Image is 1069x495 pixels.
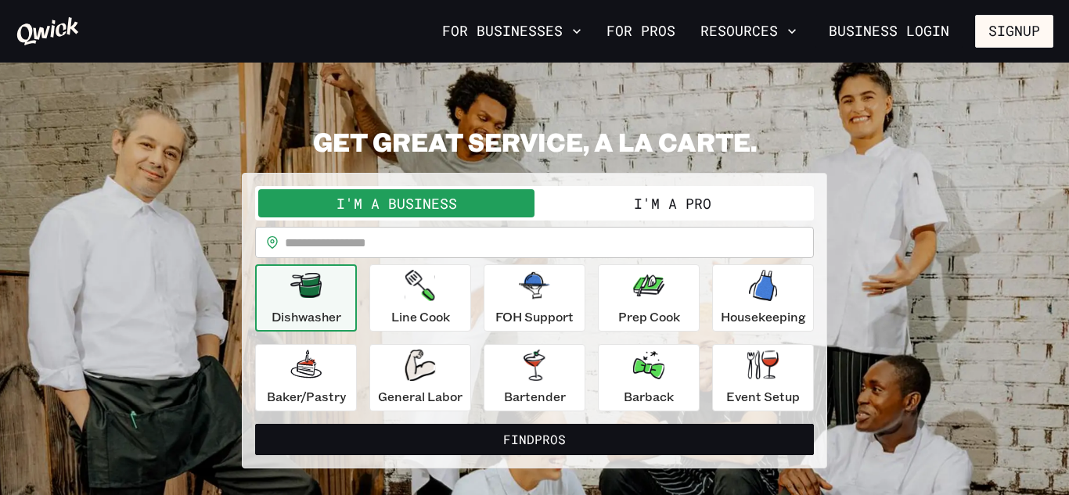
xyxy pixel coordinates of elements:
button: FindPros [255,424,814,455]
button: Barback [598,344,700,411]
p: Bartender [504,387,566,406]
p: Baker/Pastry [267,387,346,406]
button: I'm a Business [258,189,534,217]
p: Barback [624,387,674,406]
h2: GET GREAT SERVICE, A LA CARTE. [242,126,827,157]
button: Housekeeping [712,264,814,332]
p: Line Cook [391,307,450,326]
p: General Labor [378,387,463,406]
button: Dishwasher [255,264,357,332]
button: Signup [975,15,1053,48]
button: FOH Support [484,264,585,332]
a: For Pros [600,18,682,45]
p: Event Setup [726,387,800,406]
button: Bartender [484,344,585,411]
button: Baker/Pastry [255,344,357,411]
button: I'm a Pro [534,189,811,217]
button: General Labor [369,344,471,411]
p: Prep Cook [618,307,680,326]
a: Business Login [815,15,963,48]
p: FOH Support [495,307,574,326]
button: Prep Cook [598,264,700,332]
button: For Businesses [436,18,588,45]
p: Dishwasher [272,307,341,326]
button: Line Cook [369,264,471,332]
button: Event Setup [712,344,814,411]
p: Housekeeping [721,307,806,326]
button: Resources [694,18,803,45]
